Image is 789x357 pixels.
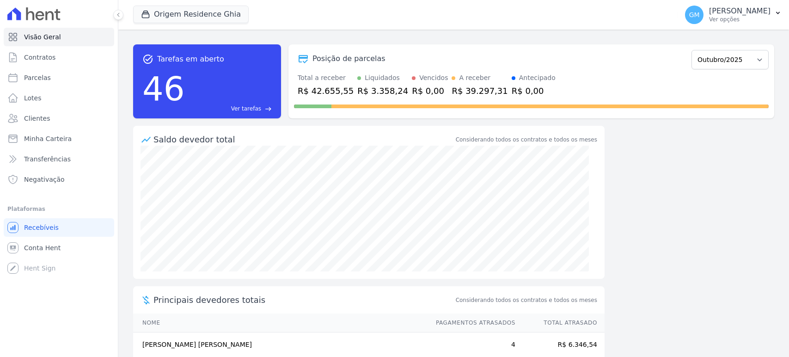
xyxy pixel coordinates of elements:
a: Conta Hent [4,239,114,257]
a: Visão Geral [4,28,114,46]
span: Minha Carteira [24,134,72,143]
a: Ver tarefas east [189,105,272,113]
span: Negativação [24,175,65,184]
th: Pagamentos Atrasados [427,314,516,332]
p: Ver opções [709,16,771,23]
span: Conta Hent [24,243,61,252]
a: Parcelas [4,68,114,87]
th: Total Atrasado [516,314,605,332]
div: Total a receber [298,73,354,83]
a: Recebíveis [4,218,114,237]
a: Lotes [4,89,114,107]
div: R$ 42.655,55 [298,85,354,97]
div: R$ 3.358,24 [357,85,408,97]
p: [PERSON_NAME] [709,6,771,16]
span: Lotes [24,93,42,103]
span: task_alt [142,54,153,65]
a: Contratos [4,48,114,67]
div: Liquidados [365,73,400,83]
a: Negativação [4,170,114,189]
button: Origem Residence Ghia [133,6,249,23]
div: Posição de parcelas [312,53,385,64]
span: Recebíveis [24,223,59,232]
span: Ver tarefas [231,105,261,113]
span: GM [689,12,700,18]
a: Minha Carteira [4,129,114,148]
a: Transferências [4,150,114,168]
span: east [265,105,272,112]
span: Parcelas [24,73,51,82]
div: Saldo devedor total [153,133,454,146]
span: Principais devedores totais [153,294,454,306]
div: Antecipado [519,73,556,83]
div: Vencidos [419,73,448,83]
div: R$ 0,00 [412,85,448,97]
span: Clientes [24,114,50,123]
div: A receber [459,73,490,83]
div: Plataformas [7,203,110,215]
span: Considerando todos os contratos e todos os meses [456,296,597,304]
span: Transferências [24,154,71,164]
button: GM [PERSON_NAME] Ver opções [678,2,789,28]
span: Contratos [24,53,55,62]
span: Visão Geral [24,32,61,42]
span: Tarefas em aberto [157,54,224,65]
div: Considerando todos os contratos e todos os meses [456,135,597,144]
div: R$ 39.297,31 [452,85,508,97]
th: Nome [133,314,427,332]
div: 46 [142,65,185,113]
div: R$ 0,00 [512,85,556,97]
a: Clientes [4,109,114,128]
